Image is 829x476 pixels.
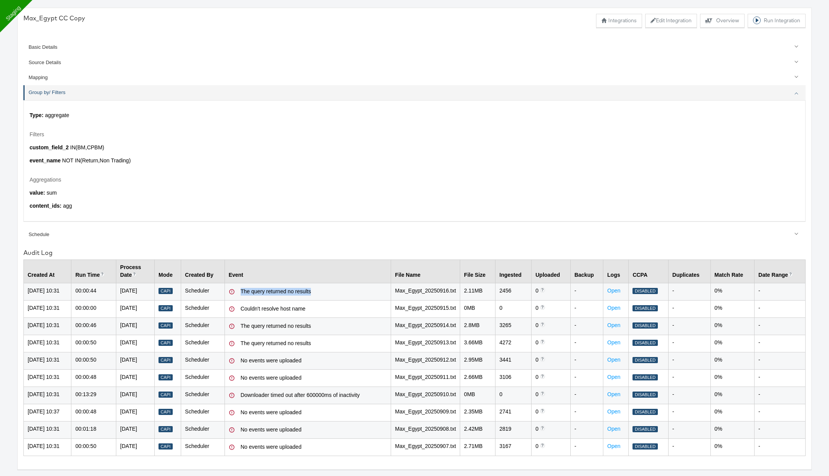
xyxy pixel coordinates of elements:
[629,259,668,283] th: CCPA
[116,404,155,421] td: [DATE]
[181,352,225,369] td: Scheduler
[159,426,173,433] div: Capi
[71,300,116,317] td: 00:00:00
[391,438,460,456] td: Max_Egypt_20250907.txt
[495,317,532,335] td: 3265
[71,317,116,335] td: 00:00:46
[495,259,532,283] th: Ingested
[460,438,495,456] td: 2.71 MB
[460,352,495,369] td: 2.95 MB
[755,387,806,404] td: -
[532,317,570,335] td: 0
[181,369,225,387] td: Scheduler
[181,421,225,438] td: Scheduler
[241,322,387,330] div: The query returned no results
[241,409,387,416] div: No events were uploaded
[755,438,806,456] td: -
[30,131,799,139] label: Filters
[24,259,71,283] th: Created At
[607,305,620,311] a: Open
[181,335,225,352] td: Scheduler
[30,203,61,209] strong: content_ids :
[23,70,806,85] a: Mapping
[668,438,710,456] td: -
[24,438,71,456] td: [DATE] 10:31
[632,288,657,294] div: Disabled
[596,14,642,28] a: Integrations
[159,305,173,312] div: Capi
[668,283,710,300] td: -
[71,335,116,352] td: 00:00:50
[23,85,806,100] a: Group by/ Filters
[755,369,806,387] td: -
[532,352,570,369] td: 0
[532,259,570,283] th: Uploaded
[30,189,799,197] p: sum
[755,404,806,421] td: -
[645,14,697,28] button: Edit Integration
[700,14,745,28] button: Overview
[71,404,116,421] td: 00:00:48
[30,112,799,119] p: aggregate
[116,300,155,317] td: [DATE]
[241,288,387,296] div: The query returned no results
[116,438,155,456] td: [DATE]
[159,409,173,415] div: Capi
[30,202,799,210] p: agg
[241,392,387,399] div: Downloader timed out after 600000ms of inactivity
[181,283,225,300] td: Scheduler
[159,374,173,381] div: Capi
[570,369,603,387] td: -
[159,392,173,398] div: Capi
[116,421,155,438] td: [DATE]
[710,387,754,404] td: 0%
[632,443,657,450] div: Disabled
[710,404,754,421] td: 0%
[570,300,603,317] td: -
[495,404,532,421] td: 2741
[241,357,387,365] div: No events were uploaded
[30,112,43,118] strong: Type:
[668,317,710,335] td: -
[159,322,173,329] div: Capi
[391,300,460,317] td: Max_Egypt_20250915.txt
[710,438,754,456] td: 0%
[28,231,801,238] div: Schedule
[71,387,116,404] td: 00:13:29
[391,387,460,404] td: Max_Egypt_20250910.txt
[391,369,460,387] td: Max_Egypt_20250911.txt
[30,176,799,184] label: Aggregations
[668,387,710,404] td: -
[495,335,532,352] td: 4272
[391,317,460,335] td: Max_Egypt_20250914.txt
[241,443,387,451] div: No events were uploaded
[607,374,620,380] a: Open
[570,283,603,300] td: -
[181,404,225,421] td: Scheduler
[532,283,570,300] td: 0
[181,259,225,283] th: Created By
[391,404,460,421] td: Max_Egypt_20250909.txt
[155,259,181,283] th: Mode
[159,288,173,294] div: Capi
[23,100,806,221] div: Group by/ Filters
[460,369,495,387] td: 2.66 MB
[24,283,71,300] td: [DATE] 10:31
[71,259,116,283] th: Run Time
[570,438,603,456] td: -
[391,259,460,283] th: File Name
[755,283,806,300] td: -
[24,352,71,369] td: [DATE] 10:31
[755,421,806,438] td: -
[570,317,603,335] td: -
[710,283,754,300] td: 0%
[116,283,155,300] td: [DATE]
[755,300,806,317] td: -
[23,14,85,23] div: Max_Egypt CC Copy
[30,144,799,152] p: IN ( BM,CPBM )
[748,14,806,28] button: Run Integration
[632,322,657,329] div: Disabled
[570,352,603,369] td: -
[755,259,806,283] th: Date Range
[495,283,532,300] td: 2456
